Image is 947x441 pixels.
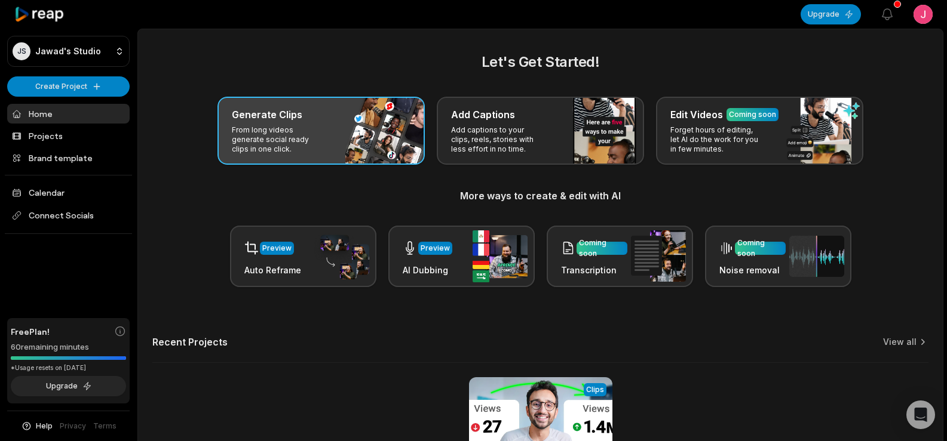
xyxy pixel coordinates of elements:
[670,125,763,154] p: Forget hours of editing, let AI do the work for you in few minutes.
[11,363,126,372] div: *Usage resets on [DATE]
[93,421,117,431] a: Terms
[314,233,369,280] img: auto_reframe.png
[13,42,30,60] div: JS
[789,236,844,277] img: noise_removal.png
[152,51,928,73] h2: Let's Get Started!
[35,46,101,57] p: Jawad's Studio
[451,107,515,122] h3: Add Captions
[11,376,126,396] button: Upgrade
[906,400,935,429] div: Open Intercom Messenger
[670,107,723,122] h3: Edit Videos
[801,4,861,24] button: Upgrade
[11,341,126,353] div: 60 remaining minutes
[232,107,302,122] h3: Generate Clips
[262,243,292,254] div: Preview
[7,76,130,97] button: Create Project
[883,336,917,348] a: View all
[60,421,86,431] a: Privacy
[152,336,228,348] h2: Recent Projects
[579,238,625,259] div: Coming soon
[719,264,786,276] h3: Noise removal
[244,264,301,276] h3: Auto Reframe
[7,183,130,202] a: Calendar
[451,125,544,154] p: Add captions to your clips, reels, stories with less effort in no time.
[631,230,686,282] img: transcription.png
[152,189,928,203] h3: More ways to create & edit with AI
[729,109,776,120] div: Coming soon
[36,421,53,431] span: Help
[11,325,50,338] span: Free Plan!
[7,205,130,226] span: Connect Socials
[737,238,783,259] div: Coming soon
[7,126,130,146] a: Projects
[21,421,53,431] button: Help
[7,104,130,124] a: Home
[561,264,627,276] h3: Transcription
[403,264,452,276] h3: AI Dubbing
[232,125,324,154] p: From long videos generate social ready clips in one click.
[7,148,130,168] a: Brand template
[421,243,450,254] div: Preview
[473,230,528,282] img: ai_dubbing.png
